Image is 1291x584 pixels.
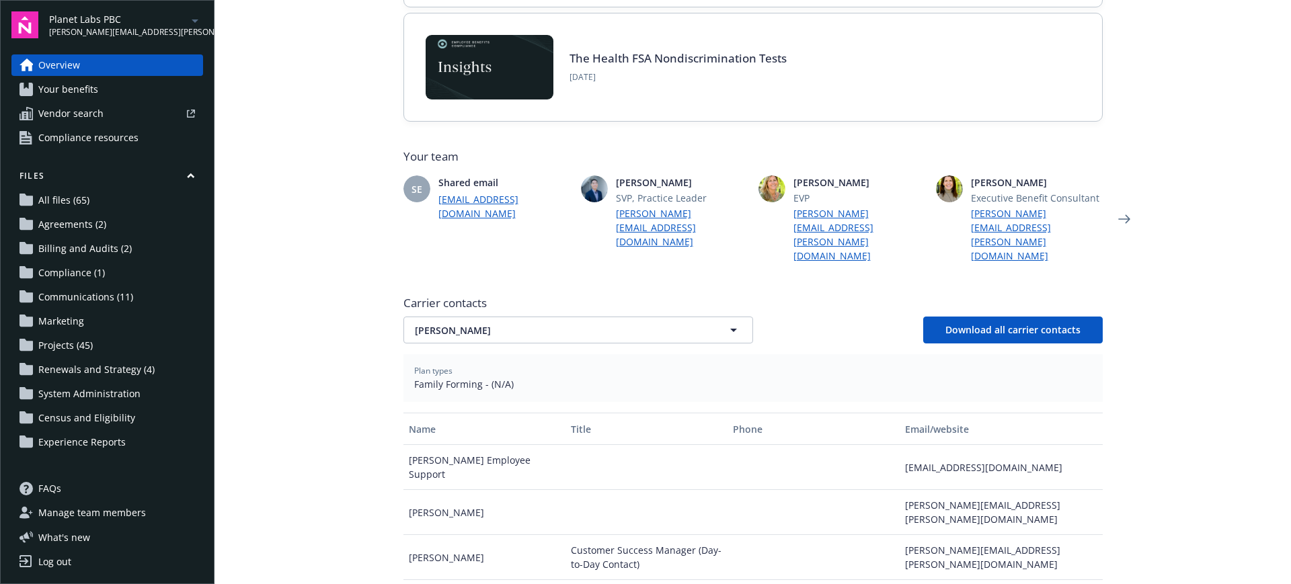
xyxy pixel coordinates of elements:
div: [PERSON_NAME] Employee Support [403,445,565,490]
div: [PERSON_NAME][EMAIL_ADDRESS][PERSON_NAME][DOMAIN_NAME] [900,490,1102,535]
span: [PERSON_NAME] [793,175,925,190]
a: Compliance resources [11,127,203,149]
button: What's new [11,530,112,544]
span: Your team [403,149,1103,165]
a: Experience Reports [11,431,203,453]
span: [PERSON_NAME] [616,175,748,190]
span: Manage team members [38,502,146,524]
span: Your benefits [38,79,98,100]
span: Communications (11) [38,286,133,308]
span: [PERSON_NAME] [415,323,695,337]
a: Your benefits [11,79,203,100]
a: [EMAIL_ADDRESS][DOMAIN_NAME] [438,192,570,220]
div: Title [571,422,722,436]
span: What ' s new [38,530,90,544]
span: System Administration [38,383,141,405]
button: Files [11,170,203,187]
button: Name [403,413,565,445]
a: Renewals and Strategy (4) [11,359,203,380]
div: Phone [733,422,894,436]
a: [PERSON_NAME][EMAIL_ADDRESS][PERSON_NAME][DOMAIN_NAME] [793,206,925,263]
span: Projects (45) [38,335,93,356]
span: [DATE] [570,71,787,83]
a: System Administration [11,383,203,405]
span: Vendor search [38,103,104,124]
span: Agreements (2) [38,214,106,235]
div: Name [409,422,560,436]
span: Experience Reports [38,431,126,453]
img: photo [758,175,785,202]
a: Projects (45) [11,335,203,356]
button: [PERSON_NAME] [403,317,753,343]
div: [PERSON_NAME] [403,490,565,535]
button: Title [565,413,728,445]
a: [PERSON_NAME][EMAIL_ADDRESS][DOMAIN_NAME] [616,206,748,249]
span: FAQs [38,478,61,499]
a: FAQs [11,478,203,499]
a: Census and Eligibility [11,407,203,429]
a: Vendor search [11,103,203,124]
div: [PERSON_NAME] [403,535,565,580]
span: Marketing [38,310,84,332]
img: navigator-logo.svg [11,11,38,38]
span: Compliance (1) [38,262,105,284]
div: [PERSON_NAME][EMAIL_ADDRESS][PERSON_NAME][DOMAIN_NAME] [900,535,1102,580]
a: Compliance (1) [11,262,203,284]
button: Email/website [900,413,1102,445]
span: SVP, Practice Leader [616,191,748,205]
button: Phone [728,413,900,445]
button: Planet Labs PBC[PERSON_NAME][EMAIL_ADDRESS][PERSON_NAME][DOMAIN_NAME]arrowDropDown [49,11,203,38]
a: arrowDropDown [187,12,203,28]
div: Customer Success Manager (Day-to-Day Contact) [565,535,728,580]
img: photo [581,175,608,202]
span: Plan types [414,365,1092,377]
span: Shared email [438,175,570,190]
span: Renewals and Strategy (4) [38,359,155,380]
a: Billing and Audits (2) [11,238,203,259]
span: Billing and Audits (2) [38,238,132,259]
a: Marketing [11,310,203,332]
div: Email/website [905,422,1097,436]
a: Communications (11) [11,286,203,308]
span: [PERSON_NAME][EMAIL_ADDRESS][PERSON_NAME][DOMAIN_NAME] [49,26,187,38]
a: Overview [11,54,203,76]
span: Carrier contacts [403,295,1103,311]
a: Agreements (2) [11,214,203,235]
div: Log out [38,551,71,573]
span: EVP [793,191,925,205]
a: The Health FSA Nondiscrimination Tests [570,50,787,66]
a: All files (65) [11,190,203,211]
img: photo [936,175,963,202]
a: Manage team members [11,502,203,524]
span: Planet Labs PBC [49,12,187,26]
span: Executive Benefit Consultant [971,191,1103,205]
span: Download all carrier contacts [945,323,1081,336]
img: Card Image - EB Compliance Insights.png [426,35,553,99]
a: Next [1113,208,1135,230]
a: [PERSON_NAME][EMAIL_ADDRESS][PERSON_NAME][DOMAIN_NAME] [971,206,1103,263]
span: All files (65) [38,190,89,211]
span: Census and Eligibility [38,407,135,429]
div: [EMAIL_ADDRESS][DOMAIN_NAME] [900,445,1102,490]
span: Family Forming - (N/A) [414,377,1092,391]
span: SE [412,182,422,196]
span: [PERSON_NAME] [971,175,1103,190]
span: Compliance resources [38,127,139,149]
button: Download all carrier contacts [923,317,1103,343]
span: Overview [38,54,80,76]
